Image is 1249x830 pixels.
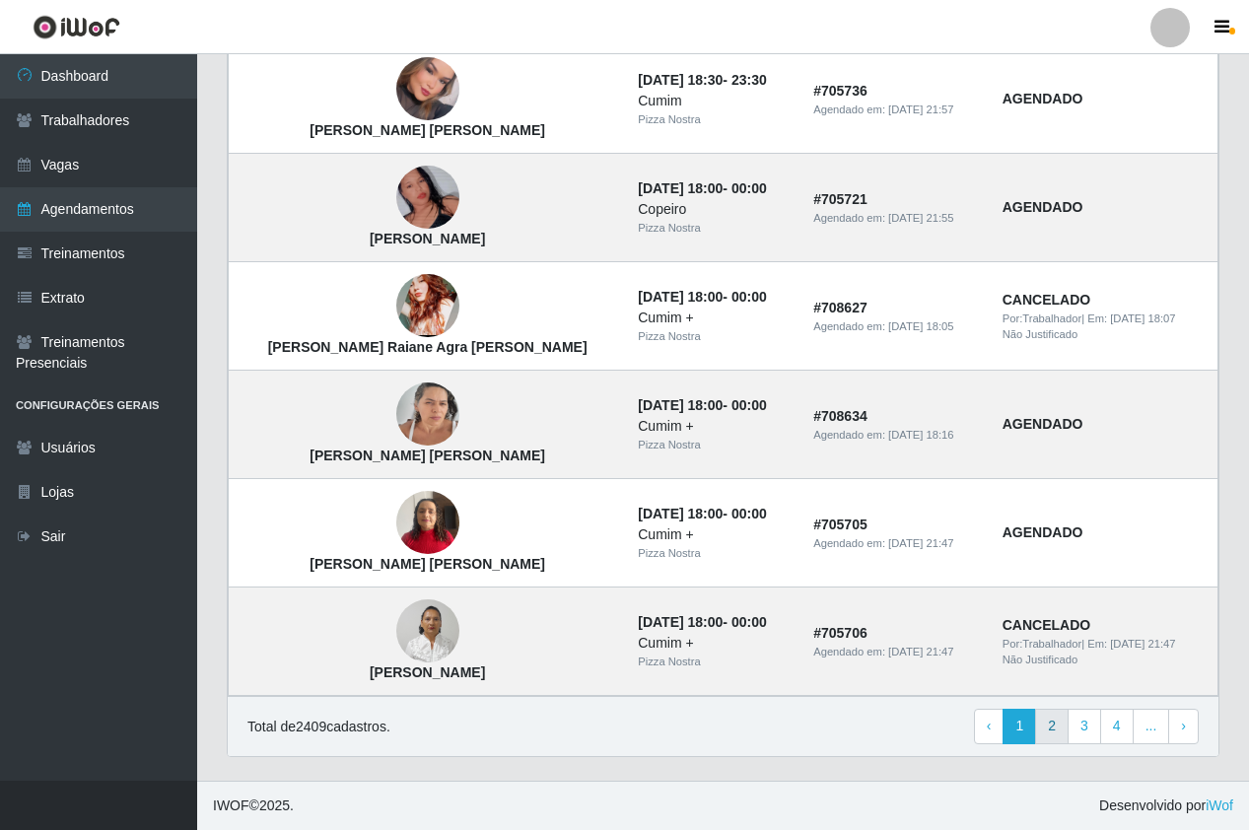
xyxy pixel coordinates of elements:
[638,437,790,453] div: Pizza Nostra
[638,180,766,196] strong: -
[813,191,867,207] strong: # 705721
[638,91,790,111] div: Cumim
[1035,709,1069,744] a: 2
[638,72,766,88] strong: -
[1003,524,1083,540] strong: AGENDADO
[638,308,790,328] div: Cumim +
[638,506,723,521] time: [DATE] 18:00
[396,481,459,565] img: Eliane Cavalcante oliveira
[33,15,120,39] img: CoreUI Logo
[731,614,767,630] time: 00:00
[638,289,766,305] strong: -
[731,289,767,305] time: 00:00
[638,220,790,237] div: Pizza Nostra
[731,180,767,196] time: 00:00
[974,709,1199,744] nav: pagination
[310,556,545,572] strong: [PERSON_NAME] [PERSON_NAME]
[638,416,790,437] div: Cumim +
[888,212,953,224] time: [DATE] 21:55
[1168,709,1199,744] a: Next
[213,797,249,813] span: IWOF
[813,535,979,552] div: Agendado em:
[1110,638,1175,650] time: [DATE] 21:47
[1003,636,1206,653] div: | Em:
[638,72,723,88] time: [DATE] 18:30
[638,328,790,345] div: Pizza Nostra
[310,122,545,138] strong: [PERSON_NAME] [PERSON_NAME]
[888,646,953,657] time: [DATE] 21:47
[638,397,766,413] strong: -
[396,589,459,673] img: gracinete Barbosa
[813,644,979,660] div: Agendado em:
[1003,617,1090,633] strong: CANCELADO
[396,44,459,134] img: Jéssica Mayara Lima
[1003,652,1206,668] div: Não Justificado
[1100,709,1134,744] a: 4
[1181,718,1186,733] span: ›
[310,448,545,463] strong: [PERSON_NAME] [PERSON_NAME]
[888,537,953,549] time: [DATE] 21:47
[370,664,485,680] strong: [PERSON_NAME]
[1068,709,1101,744] a: 3
[1099,795,1233,816] span: Desenvolvido por
[638,506,766,521] strong: -
[1003,709,1036,744] a: 1
[396,142,459,254] img: Izabele Juliene Santos
[813,83,867,99] strong: # 705736
[638,545,790,562] div: Pizza Nostra
[638,654,790,670] div: Pizza Nostra
[813,210,979,227] div: Agendado em:
[731,72,767,88] time: 23:30
[1206,797,1233,813] a: iWof
[247,717,390,737] p: Total de 2409 cadastros.
[396,234,459,379] img: Maria Raiane Agra de Oliveira
[888,104,953,115] time: [DATE] 21:57
[813,102,979,118] div: Agendado em:
[731,506,767,521] time: 00:00
[638,614,766,630] strong: -
[1003,91,1083,106] strong: AGENDADO
[1003,292,1090,308] strong: CANCELADO
[813,408,867,424] strong: # 708634
[1003,311,1206,327] div: | Em:
[813,427,979,444] div: Agendado em:
[638,524,790,545] div: Cumim +
[213,795,294,816] span: © 2025 .
[888,320,953,332] time: [DATE] 18:05
[1133,709,1170,744] a: ...
[813,318,979,335] div: Agendado em:
[987,718,992,733] span: ‹
[638,633,790,654] div: Cumim +
[1003,416,1083,432] strong: AGENDADO
[1003,326,1206,343] div: Não Justificado
[813,625,867,641] strong: # 705706
[974,709,1005,744] a: Previous
[638,111,790,128] div: Pizza Nostra
[268,339,588,355] strong: [PERSON_NAME] Raiane Agra [PERSON_NAME]
[638,614,723,630] time: [DATE] 18:00
[638,180,723,196] time: [DATE] 18:00
[396,373,459,456] img: Maria José Carlos da Silva
[1110,312,1175,324] time: [DATE] 18:07
[638,397,723,413] time: [DATE] 18:00
[638,199,790,220] div: Copeiro
[813,517,867,532] strong: # 705705
[731,397,767,413] time: 00:00
[888,429,953,441] time: [DATE] 18:16
[370,231,485,246] strong: [PERSON_NAME]
[1003,312,1081,324] span: Por: Trabalhador
[1003,638,1081,650] span: Por: Trabalhador
[813,300,867,315] strong: # 708627
[1003,199,1083,215] strong: AGENDADO
[638,289,723,305] time: [DATE] 18:00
